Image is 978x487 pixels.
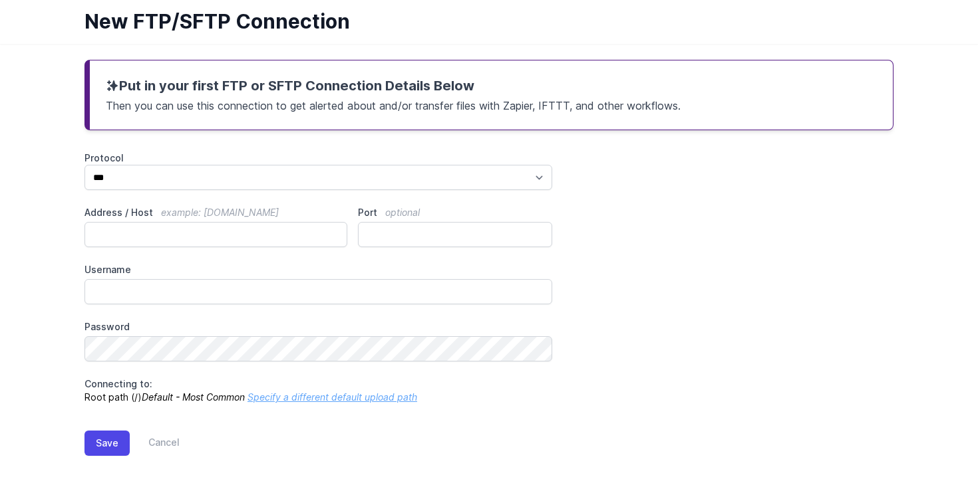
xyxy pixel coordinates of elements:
span: Connecting to: [84,378,152,389]
h1: New FTP/SFTP Connection [84,9,883,33]
p: Then you can use this connection to get alerted about and/or transfer files with Zapier, IFTTT, a... [106,95,877,114]
label: Protocol [84,151,552,165]
iframe: Drift Widget Chat Controller [911,421,962,471]
button: Save [84,431,130,456]
label: Password [84,320,552,334]
i: Default - Most Common [142,391,245,403]
label: Port [358,206,552,219]
label: Username [84,263,552,276]
span: optional [385,207,420,218]
h3: Put in your first FTP or SFTP Connection Details Below [106,76,877,95]
label: Address / Host [84,206,347,219]
span: example: [DOMAIN_NAME] [161,207,279,218]
a: Cancel [130,431,180,456]
a: Specify a different default upload path [247,391,417,403]
p: Root path (/) [84,377,552,404]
